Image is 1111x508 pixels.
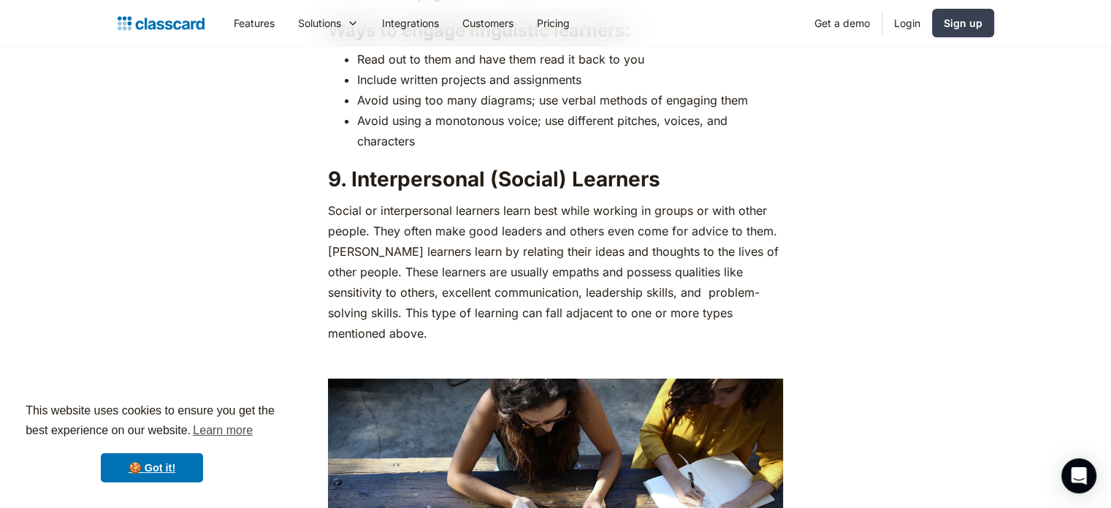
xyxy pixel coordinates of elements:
a: Integrations [370,7,451,39]
div: Open Intercom Messenger [1061,458,1096,493]
li: Read out to them and have them read it back to you [357,49,783,69]
div: Sign up [944,15,982,31]
li: Avoid using a monotonous voice; use different pitches, voices, and characters [357,110,783,151]
a: Features [222,7,286,39]
div: Solutions [286,7,370,39]
p: ‍ [328,351,783,371]
a: Login [882,7,932,39]
li: Include written projects and assignments [357,69,783,90]
div: Solutions [298,15,341,31]
li: Avoid using too many diagrams; use verbal methods of engaging them [357,90,783,110]
a: Sign up [932,9,994,37]
span: This website uses cookies to ensure you get the best experience on our website. [26,402,278,441]
a: Pricing [525,7,581,39]
div: cookieconsent [12,388,292,496]
a: Get a demo [803,7,882,39]
strong: 9. Interpersonal (Social) Learners [328,167,660,192]
a: learn more about cookies [191,420,255,441]
a: dismiss cookie message [101,453,203,482]
a: home [118,13,205,34]
p: Social or interpersonal learners learn best while working in groups or with other people. They of... [328,200,783,344]
a: Customers [451,7,525,39]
